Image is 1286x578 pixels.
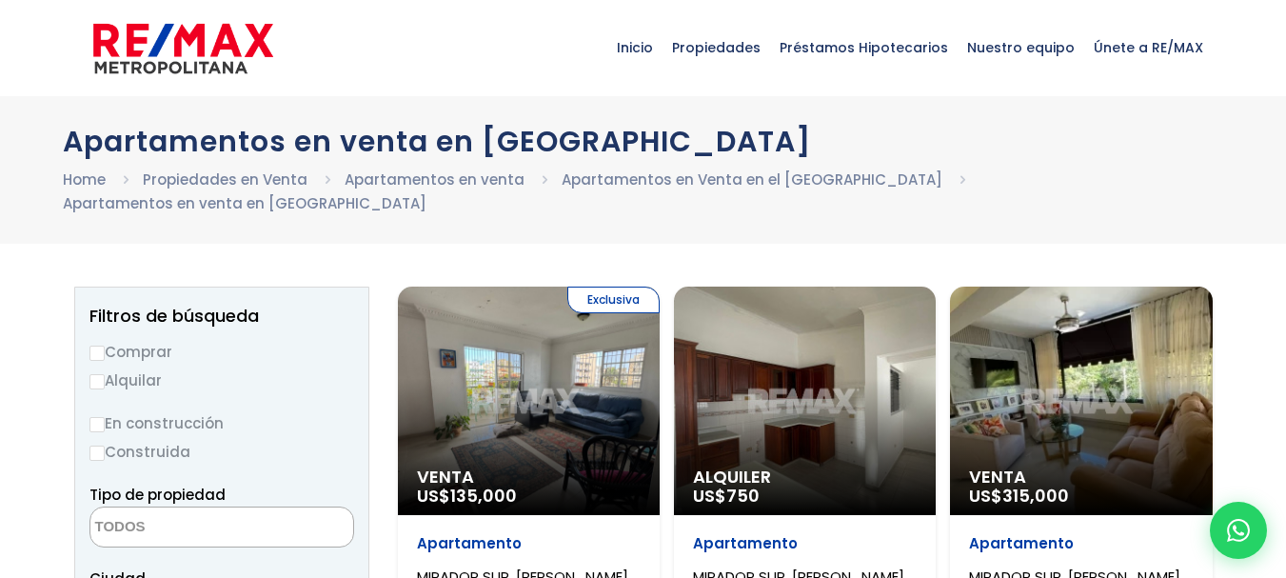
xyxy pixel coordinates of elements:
input: Alquilar [89,374,105,389]
span: Propiedades [663,19,770,76]
label: Construida [89,440,354,464]
span: US$ [417,484,517,508]
span: Tipo de propiedad [89,485,226,505]
span: 750 [726,484,760,508]
a: Apartamentos en venta [345,169,524,189]
p: Apartamento [693,534,917,553]
span: Únete a RE/MAX [1084,19,1213,76]
p: Apartamento [969,534,1193,553]
textarea: Search [90,508,275,548]
a: Apartamentos en Venta en el [GEOGRAPHIC_DATA] [562,169,942,189]
h2: Filtros de búsqueda [89,307,354,326]
a: Propiedades en Venta [143,169,307,189]
span: Venta [417,468,641,487]
label: Comprar [89,340,354,364]
span: Inicio [607,19,663,76]
span: US$ [969,484,1069,508]
span: Exclusiva [567,287,660,313]
li: Apartamentos en venta en [GEOGRAPHIC_DATA] [63,191,426,215]
label: Alquilar [89,369,354,392]
input: Construida [89,446,105,461]
label: En construcción [89,411,354,435]
span: Nuestro equipo [958,19,1084,76]
span: US$ [693,484,760,508]
input: Comprar [89,346,105,361]
p: Apartamento [417,534,641,553]
span: 135,000 [450,484,517,508]
img: remax-metropolitana-logo [93,20,273,77]
span: Alquiler [693,468,917,487]
span: Préstamos Hipotecarios [770,19,958,76]
input: En construcción [89,417,105,432]
a: Home [63,169,106,189]
span: Venta [969,468,1193,487]
h1: Apartamentos en venta en [GEOGRAPHIC_DATA] [63,125,1224,158]
span: 315,000 [1002,484,1069,508]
